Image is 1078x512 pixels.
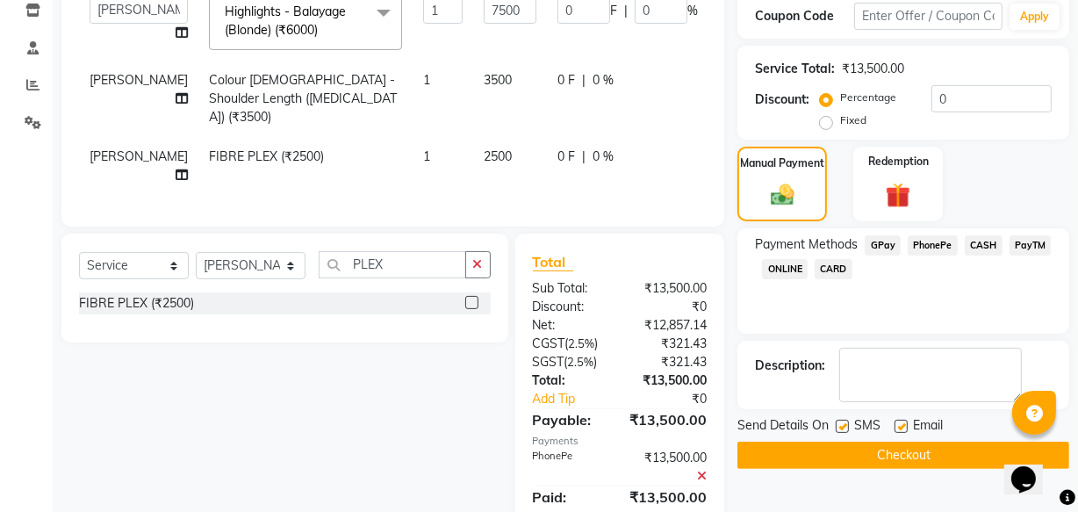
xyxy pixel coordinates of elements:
div: ₹13,500.00 [842,60,904,78]
span: Colour [DEMOGRAPHIC_DATA] - Shoulder Length ([MEDICAL_DATA]) (₹3500) [209,72,397,125]
div: Payments [533,434,708,449]
input: Search or Scan [319,251,466,278]
span: PhonePe [908,235,958,256]
div: ₹13,500.00 [620,449,720,486]
span: 3500 [484,72,512,88]
input: Enter Offer / Coupon Code [854,3,1003,30]
div: ₹13,500.00 [616,487,720,508]
span: | [582,71,586,90]
div: FIBRE PLEX (₹2500) [79,294,194,313]
span: 2500 [484,148,512,164]
span: % [687,2,698,20]
span: 0 F [557,71,575,90]
button: Apply [1010,4,1060,30]
div: ₹0 [636,390,720,408]
img: _cash.svg [764,182,801,209]
div: ₹321.43 [620,353,720,371]
div: Total: [520,371,620,390]
div: Discount: [755,90,809,109]
div: ( ) [520,353,620,371]
span: Email [913,416,943,438]
span: CARD [815,259,852,279]
div: ₹12,857.14 [620,316,720,335]
span: SGST [533,354,564,370]
span: CGST [533,335,565,351]
span: 0 F [557,148,575,166]
div: Service Total: [755,60,835,78]
label: Redemption [868,154,929,169]
div: PhonePe [520,449,620,486]
div: Coupon Code [755,7,854,25]
span: Total [533,253,573,271]
div: ₹0 [620,298,720,316]
div: Paid: [520,487,617,508]
div: Payable: [520,409,617,430]
span: GPay [865,235,901,256]
span: Send Details On [737,416,829,438]
button: Checkout [737,442,1069,469]
span: 0 % [593,148,614,166]
a: Add Tip [520,390,636,408]
div: Description: [755,357,825,375]
div: Sub Total: [520,279,620,298]
span: | [624,2,628,20]
label: Manual Payment [740,155,824,171]
span: 1 [423,72,430,88]
span: [PERSON_NAME] [90,72,188,88]
span: ONLINE [762,259,808,279]
div: ₹13,500.00 [620,371,720,390]
label: Fixed [840,112,866,128]
span: | [582,148,586,166]
span: 1 [423,148,430,164]
a: x [318,22,326,38]
div: ( ) [520,335,620,353]
label: Percentage [840,90,896,105]
div: Discount: [520,298,620,316]
span: 2.5% [568,355,594,369]
div: ₹13,500.00 [620,279,720,298]
span: [PERSON_NAME] [90,148,188,164]
span: CASH [965,235,1003,256]
span: FIBRE PLEX (₹2500) [209,148,324,164]
iframe: chat widget [1004,442,1060,494]
span: F [610,2,617,20]
span: 0 % [593,71,614,90]
span: Highlights - Balayage (Blonde) (₹6000) [225,4,346,38]
span: 2.5% [569,336,595,350]
div: Net: [520,316,620,335]
span: SMS [854,416,880,438]
span: Payment Methods [755,235,858,254]
img: _gift.svg [878,180,918,211]
div: ₹321.43 [620,335,720,353]
div: ₹13,500.00 [616,409,720,430]
span: PayTM [1010,235,1052,256]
